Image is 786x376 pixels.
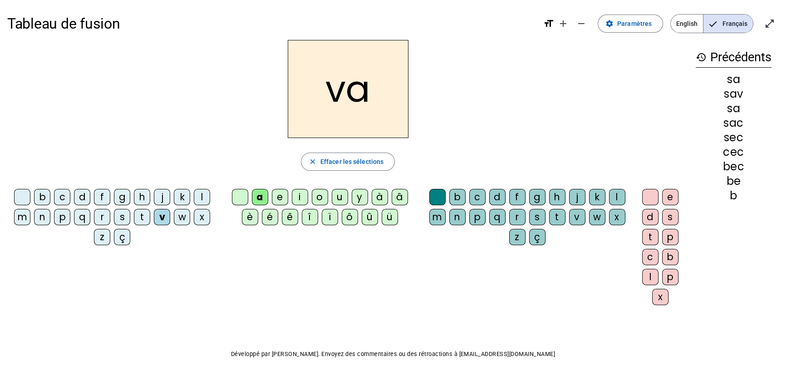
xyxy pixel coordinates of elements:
div: x [652,289,668,305]
div: ü [382,209,398,225]
div: l [194,189,210,205]
mat-icon: history [696,52,707,63]
p: Développé par [PERSON_NAME]. Envoyez des commentaires ou des rétroactions à [EMAIL_ADDRESS][DOMAI... [7,349,779,360]
div: b [696,190,771,201]
button: Effacer les sélections [301,153,395,171]
div: c [469,189,486,205]
div: x [609,209,625,225]
div: p [54,209,70,225]
div: o [312,189,328,205]
mat-icon: close [309,158,317,166]
h2: va [288,40,408,138]
button: Entrer en plein écran [761,15,779,33]
div: w [589,209,605,225]
div: x [194,209,210,225]
span: Paramètres [617,18,652,29]
div: ï [322,209,338,225]
div: s [114,209,130,225]
div: m [429,209,446,225]
div: j [569,189,585,205]
div: é [262,209,278,225]
div: ô [342,209,358,225]
div: v [154,209,170,225]
div: a [252,189,268,205]
div: k [174,189,190,205]
div: c [54,189,70,205]
div: p [662,269,678,285]
button: Diminuer la taille de la police [572,15,590,33]
div: è [242,209,258,225]
h3: Précédents [696,47,771,68]
div: m [14,209,30,225]
mat-icon: remove [576,18,587,29]
div: s [529,209,545,225]
div: ç [114,229,130,245]
div: n [34,209,50,225]
div: n [449,209,466,225]
span: Français [703,15,753,33]
div: sa [696,103,771,114]
div: r [94,209,110,225]
div: sac [696,118,771,129]
mat-icon: settings [605,20,614,28]
mat-button-toggle-group: Language selection [670,14,753,33]
div: â [392,189,408,205]
div: z [509,229,526,245]
div: t [549,209,565,225]
div: à [372,189,388,205]
div: t [642,229,658,245]
div: b [662,249,678,265]
div: î [302,209,318,225]
div: l [642,269,658,285]
div: p [662,229,678,245]
mat-icon: open_in_full [764,18,775,29]
span: English [671,15,703,33]
div: ç [529,229,545,245]
div: b [34,189,50,205]
div: u [332,189,348,205]
div: d [74,189,90,205]
div: p [469,209,486,225]
div: e [272,189,288,205]
div: v [569,209,585,225]
div: z [94,229,110,245]
div: b [449,189,466,205]
div: e [662,189,678,205]
button: Paramètres [598,15,663,33]
div: y [352,189,368,205]
div: cec [696,147,771,158]
div: f [509,189,526,205]
div: j [154,189,170,205]
mat-icon: add [558,18,569,29]
div: sec [696,132,771,143]
div: f [94,189,110,205]
div: h [549,189,565,205]
div: q [489,209,506,225]
div: sa [696,74,771,85]
div: l [609,189,625,205]
mat-icon: format_size [543,18,554,29]
span: Effacer les sélections [320,156,383,167]
div: ê [282,209,298,225]
div: bec [696,161,771,172]
div: t [134,209,150,225]
div: g [114,189,130,205]
button: Augmenter la taille de la police [554,15,572,33]
div: h [134,189,150,205]
div: k [589,189,605,205]
div: w [174,209,190,225]
div: sav [696,89,771,99]
div: i [292,189,308,205]
div: be [696,176,771,187]
div: g [529,189,545,205]
h1: Tableau de fusion [7,9,536,38]
div: û [362,209,378,225]
div: d [489,189,506,205]
div: q [74,209,90,225]
div: r [509,209,526,225]
div: c [642,249,658,265]
div: d [642,209,658,225]
div: s [662,209,678,225]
